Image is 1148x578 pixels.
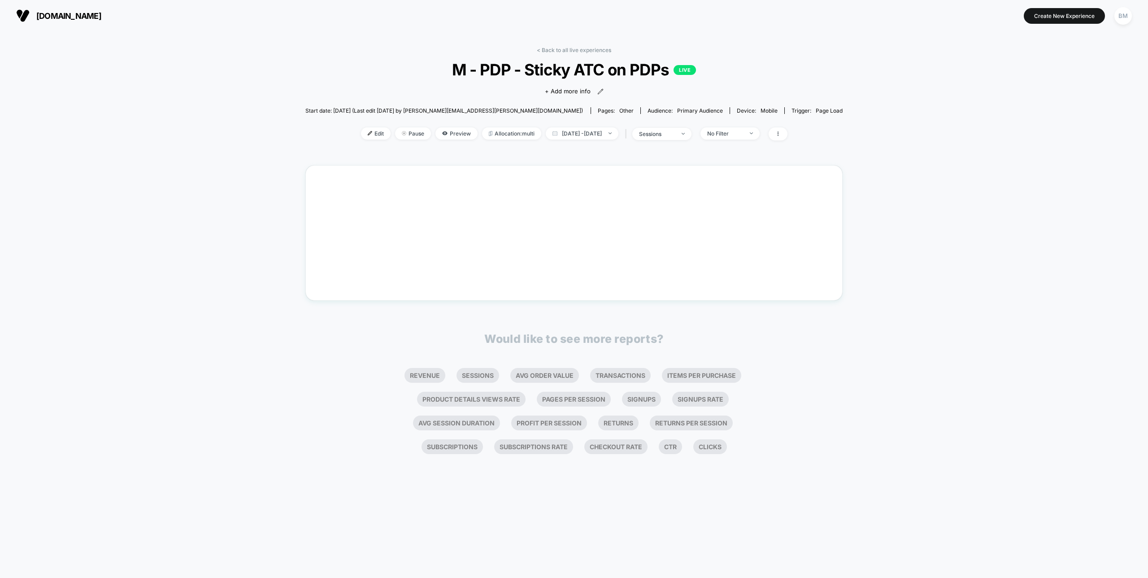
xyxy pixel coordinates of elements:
[662,368,741,383] li: Items Per Purchase
[672,392,729,407] li: Signups Rate
[619,107,634,114] span: other
[484,332,664,346] p: Would like to see more reports?
[750,132,753,134] img: end
[494,439,573,454] li: Subscriptions Rate
[482,127,541,140] span: Allocation: multi
[730,107,784,114] span: Device:
[590,368,651,383] li: Transactions
[639,131,675,137] div: sessions
[598,416,639,430] li: Returns
[546,127,618,140] span: [DATE] - [DATE]
[537,47,611,53] a: < Back to all live experiences
[677,107,723,114] span: Primary Audience
[761,107,778,114] span: mobile
[537,392,611,407] li: Pages Per Session
[816,107,843,114] span: Page Load
[545,87,591,96] span: + Add more info
[682,133,685,135] img: end
[1114,7,1132,25] div: BM
[1112,7,1135,25] button: BM
[622,392,661,407] li: Signups
[435,127,478,140] span: Preview
[402,131,406,136] img: end
[511,416,587,430] li: Profit Per Session
[674,65,696,75] p: LIVE
[16,9,30,22] img: Visually logo
[417,392,526,407] li: Product Details Views Rate
[650,416,733,430] li: Returns Per Session
[659,439,682,454] li: Ctr
[305,107,583,114] span: Start date: [DATE] (Last edit [DATE] by [PERSON_NAME][EMAIL_ADDRESS][PERSON_NAME][DOMAIN_NAME])
[457,368,499,383] li: Sessions
[404,368,445,383] li: Revenue
[598,107,634,114] div: Pages:
[791,107,843,114] div: Trigger:
[707,130,743,137] div: No Filter
[332,60,816,79] span: M - PDP - Sticky ATC on PDPs
[13,9,104,23] button: [DOMAIN_NAME]
[1024,8,1105,24] button: Create New Experience
[693,439,727,454] li: Clicks
[489,131,492,136] img: rebalance
[609,132,612,134] img: end
[413,416,500,430] li: Avg Session Duration
[395,127,431,140] span: Pause
[552,131,557,136] img: calendar
[368,131,372,136] img: edit
[510,368,579,383] li: Avg Order Value
[36,11,101,21] span: [DOMAIN_NAME]
[361,127,391,140] span: Edit
[584,439,648,454] li: Checkout Rate
[623,127,632,140] span: |
[422,439,483,454] li: Subscriptions
[648,107,723,114] div: Audience:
